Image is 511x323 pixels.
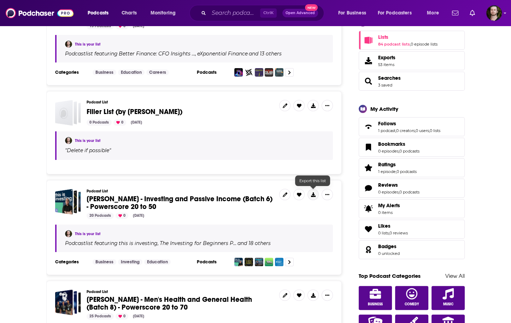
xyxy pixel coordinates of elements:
[305,4,318,11] span: New
[378,120,396,127] span: Follows
[245,68,253,77] img: eXponential Finance
[368,302,383,306] span: Business
[88,8,108,18] span: Podcasts
[378,169,396,174] a: 1 episode
[378,141,405,147] span: Bookmarks
[378,223,408,229] a: Likes
[87,108,182,116] a: Filler List (by [PERSON_NAME])
[378,128,395,133] a: 1 podcast
[370,106,398,112] div: My Activity
[151,8,176,18] span: Monitoring
[378,141,419,147] a: Bookmarks
[119,240,158,246] h4: this is investing
[55,70,87,75] h3: Categories
[338,8,366,18] span: For Business
[378,120,440,127] a: Follows
[361,163,375,173] a: Ratings
[282,9,318,17] button: Open AdvancedNew
[6,6,74,20] img: Podchaser - Follow, Share and Rate Podcasts
[75,138,100,143] a: This is your list
[87,23,114,29] div: 15 Podcasts
[55,100,81,126] a: Filler List (by Kay)
[87,119,112,126] div: 0 Podcasts
[378,54,395,61] span: Exports
[399,190,419,195] a: 0 podcasts
[65,240,324,246] div: Podcast list featuring
[378,210,400,215] span: 0 items
[378,161,417,168] a: Ratings
[322,189,333,200] button: Show More Button
[249,50,282,57] p: and 13 others
[411,42,437,47] a: 0 episode lists
[422,7,448,19] button: open menu
[65,230,72,237] img: spencercarpenter9144412
[234,68,243,77] img: Better Finance: CFO Insights podcast
[265,68,273,77] img: Work Pants Finance
[93,259,116,265] a: Business
[118,51,195,56] a: Better Finance: CFO Insights …
[87,289,274,294] h3: Podcast List
[359,158,465,177] span: Ratings
[55,289,81,315] span: Justin Hai - Men's Health and General Health (Batch 8) - Powerscore 20 to 70
[265,258,273,266] img: Planet MicroCap Podcast | MicroCap Investing Strategies
[67,147,109,154] span: Delete if possible
[87,213,114,219] div: 20 Podcasts
[373,7,422,19] button: open menu
[146,7,185,19] button: open menu
[389,231,408,235] a: 0 reviews
[295,175,330,186] div: Export this list
[65,50,324,57] div: Podcast list featuring
[378,223,390,229] span: Likes
[286,11,315,15] span: Open Advanced
[87,295,252,312] span: [PERSON_NAME] - Men's Health and General Health (Batch 8) - Powerscore 20 to 70
[195,50,196,57] span: ,
[359,286,392,310] a: Business
[361,76,375,86] a: Searches
[467,7,478,19] a: Show notifications dropdown
[429,128,430,133] span: ,
[260,8,277,18] span: Ctrl K
[159,240,236,246] a: The Investing for Beginners P…
[361,142,375,152] a: Bookmarks
[378,83,392,88] a: 3 saved
[118,259,142,265] a: Investing
[359,199,465,218] a: My Alerts
[378,190,399,195] a: 0 episodes
[378,161,396,168] span: Ratings
[427,8,439,18] span: More
[361,245,375,255] a: Badges
[359,138,465,157] span: Bookmarks
[361,35,375,45] a: Lists
[146,70,169,75] a: Careers
[197,51,248,56] h4: eXponential Finance
[197,259,229,265] h3: Podcasts
[378,34,437,40] a: Lists
[116,213,128,219] div: 0
[378,42,410,47] a: 84 podcast lists
[130,23,147,29] div: [DATE]
[55,189,81,215] a: Whitney Hutten - Investing and Passive Income (Batch 6) - Powerscore 20 to 50
[449,7,461,19] a: Show notifications dropdown
[113,119,126,126] div: 0
[395,286,428,310] a: Comedy
[55,259,87,265] h3: Categories
[333,7,375,19] button: open menu
[445,273,465,279] a: View All
[160,240,236,246] h4: The Investing for Beginners P…
[65,41,72,48] img: spencercarpenter9144412
[65,137,72,144] a: spencercarpenter9144412
[399,149,419,154] a: 0 podcasts
[93,70,116,75] a: Business
[396,169,397,174] span: ,
[75,232,100,236] a: This is your list
[359,72,465,91] span: Searches
[359,240,465,259] span: Badges
[87,296,274,311] a: [PERSON_NAME] - Men's Health and General Health (Batch 8) - Powerscore 20 to 70
[118,240,158,246] a: this is investing
[130,213,147,219] div: [DATE]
